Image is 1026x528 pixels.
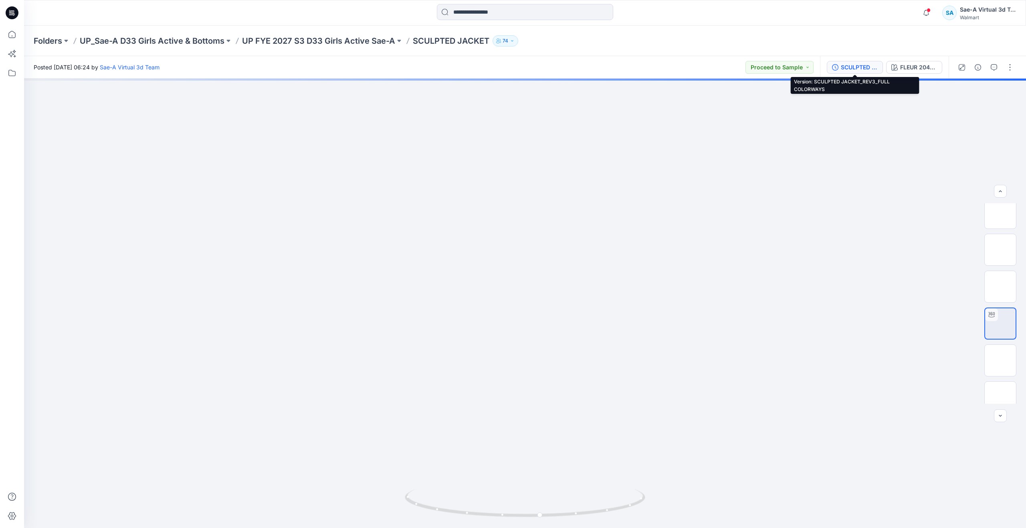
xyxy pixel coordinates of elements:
[100,64,160,71] a: Sae-A Virtual 3d Team
[493,35,518,47] button: 74
[971,61,984,74] button: Details
[34,63,160,71] span: Posted [DATE] 06:24 by
[960,5,1016,14] div: Sae-A Virtual 3d Team
[413,35,489,47] p: SCULPTED JACKET
[827,61,883,74] button: SCULPTED JACKET_REV3_FULL COLORWAYS
[900,63,937,72] div: FLEUR 2041817PW
[80,35,224,47] a: UP_Sae-A D33 Girls Active & Bottoms
[886,61,942,74] button: FLEUR 2041817PW
[841,63,878,72] div: SCULPTED JACKET_REV3_FULL COLORWAYS
[942,6,957,20] div: SA
[34,35,62,47] a: Folders
[503,36,508,45] p: 74
[960,14,1016,20] div: Walmart
[242,35,395,47] a: UP FYE 2027 S3 D33 Girls Active Sae-A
